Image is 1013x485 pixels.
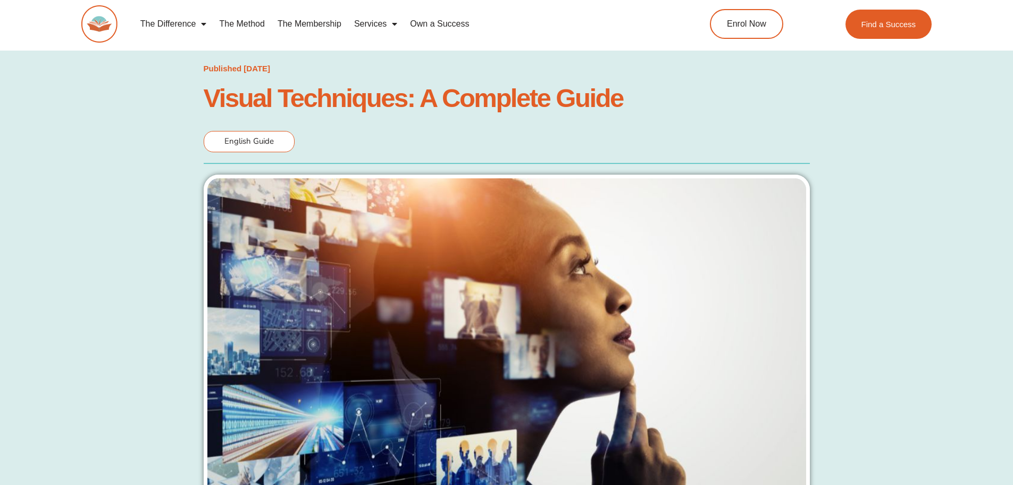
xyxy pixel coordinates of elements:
[204,61,271,76] a: Published [DATE]
[224,136,274,146] span: English Guide
[861,20,916,28] span: Find a Success
[213,12,271,36] a: The Method
[710,9,783,39] a: Enrol Now
[204,64,242,73] span: Published
[845,10,932,39] a: Find a Success
[204,86,810,110] h1: Visual Techniques: A Complete Guide
[404,12,475,36] a: Own a Success
[727,20,766,28] span: Enrol Now
[134,12,213,36] a: The Difference
[348,12,404,36] a: Services
[271,12,348,36] a: The Membership
[134,12,662,36] nav: Menu
[244,64,270,73] time: [DATE]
